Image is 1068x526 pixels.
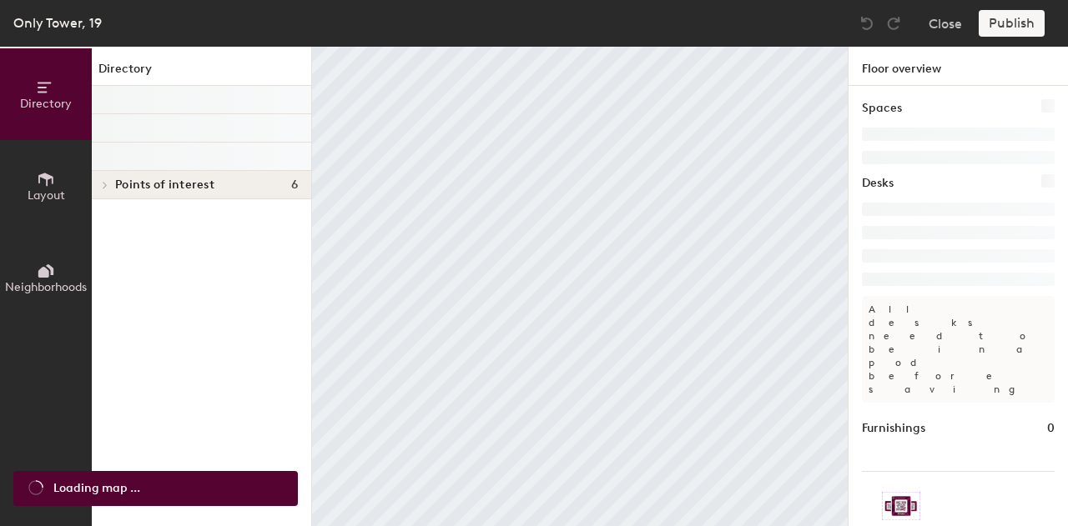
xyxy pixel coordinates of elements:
[885,15,902,32] img: Redo
[28,188,65,203] span: Layout
[929,10,962,37] button: Close
[92,60,311,86] h1: Directory
[859,15,875,32] img: Undo
[53,479,140,498] span: Loading map ...
[862,174,894,193] h1: Desks
[20,97,72,111] span: Directory
[882,492,920,520] img: Sticker logo
[291,178,298,192] span: 6
[1047,419,1055,438] h1: 0
[862,296,1055,403] p: All desks need to be in a pod before saving
[862,419,925,438] h1: Furnishings
[862,99,902,118] h1: Spaces
[5,280,87,294] span: Neighborhoods
[849,47,1068,86] h1: Floor overview
[312,47,848,526] canvas: Map
[13,13,102,33] div: Only Tower, 19
[115,178,214,192] span: Points of interest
